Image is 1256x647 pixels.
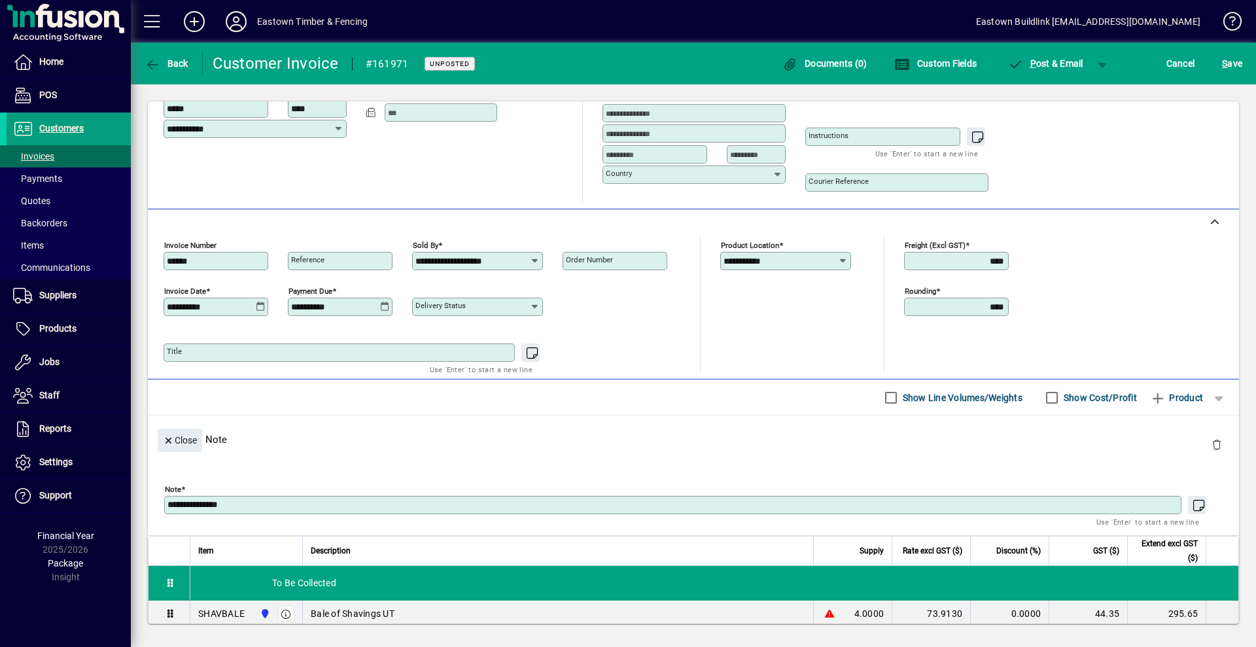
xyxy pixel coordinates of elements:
button: Custom Fields [891,52,980,75]
button: Save [1219,52,1246,75]
span: Items [13,240,44,251]
label: Show Line Volumes/Weights [900,391,1022,404]
app-page-header-button: Delete [1201,438,1232,450]
a: Staff [7,379,131,412]
span: Suppliers [39,290,77,300]
mat-label: Rounding [905,287,936,296]
div: Eastown Buildlink [EMAIL_ADDRESS][DOMAIN_NAME] [976,11,1200,32]
a: Home [7,46,131,79]
span: Holyoake St [256,606,271,621]
span: ost & Email [1007,58,1083,69]
button: Back [141,52,192,75]
span: Jobs [39,357,60,367]
mat-label: Invoice date [164,287,206,296]
span: Payments [13,173,62,184]
span: Cancel [1166,53,1195,74]
button: Cancel [1163,52,1198,75]
span: POS [39,90,57,100]
mat-label: Payment due [288,287,332,296]
a: Communications [7,256,131,279]
a: POS [7,79,131,112]
a: Suppliers [7,279,131,312]
button: Post & Email [1001,52,1090,75]
div: Customer Invoice [213,53,339,74]
span: Extend excl GST ($) [1136,536,1198,565]
span: Back [145,58,188,69]
a: Products [7,313,131,345]
mat-label: Country [606,169,632,178]
a: Reports [7,413,131,446]
span: Package [48,558,83,568]
div: 73.9130 [900,607,962,620]
span: Settings [39,457,73,467]
span: Quotes [13,196,50,206]
app-page-header-button: Close [154,434,205,446]
span: Item [198,544,214,558]
mat-label: Order number [566,255,613,264]
td: 295.65 [1127,601,1206,627]
mat-hint: Use 'Enter' to start a new line [875,146,978,161]
button: Delete [1201,428,1232,460]
button: Documents (0) [779,52,871,75]
button: Add [173,10,215,33]
td: 44.35 [1049,601,1127,627]
a: Payments [7,167,131,190]
span: Support [39,490,72,500]
mat-label: Instructions [809,131,848,140]
mat-label: Delivery status [415,301,466,310]
div: To Be Collected [190,566,1238,600]
mat-label: Courier Reference [809,177,869,186]
span: Invoices [13,151,54,162]
mat-label: Note [165,485,181,494]
span: Customers [39,123,84,133]
a: Settings [7,446,131,479]
span: Financial Year [37,531,94,541]
span: Custom Fields [894,58,977,69]
span: Description [311,544,351,558]
label: Show Cost/Profit [1061,391,1137,404]
span: Discount (%) [996,544,1041,558]
button: Close [158,428,202,452]
span: Supply [860,544,884,558]
a: Invoices [7,145,131,167]
span: Close [163,430,197,451]
span: Unposted [430,60,470,68]
span: Bale of Shavings UT [311,607,394,620]
a: Support [7,480,131,512]
div: Note [148,415,1239,463]
span: S [1222,58,1227,69]
mat-label: Freight (excl GST) [905,241,966,250]
span: Home [39,56,63,67]
mat-label: Product location [721,241,779,250]
span: Documents (0) [782,58,867,69]
span: GST ($) [1093,544,1119,558]
span: Backorders [13,218,67,228]
span: Products [39,323,77,334]
a: Items [7,234,131,256]
span: Product [1150,387,1203,408]
div: Eastown Timber & Fencing [257,11,368,32]
span: P [1030,58,1036,69]
span: Rate excl GST ($) [903,544,962,558]
mat-hint: Use 'Enter' to start a new line [1096,514,1199,529]
mat-label: Sold by [413,241,438,250]
app-page-header-button: Back [131,52,203,75]
a: Backorders [7,212,131,234]
td: 0.0000 [970,601,1049,627]
mat-label: Invoice number [164,241,217,250]
a: Quotes [7,190,131,212]
div: SHAVBALE [198,607,245,620]
mat-label: Reference [291,255,324,264]
a: Knowledge Base [1213,3,1240,45]
button: Product [1143,386,1210,410]
a: Jobs [7,346,131,379]
span: 4.0000 [854,607,884,620]
mat-hint: Use 'Enter' to start a new line [430,362,532,377]
span: ave [1222,53,1242,74]
span: Communications [13,262,90,273]
div: #161971 [366,54,409,75]
mat-label: Title [167,347,182,356]
button: Profile [215,10,257,33]
span: Reports [39,423,71,434]
span: Staff [39,390,60,400]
